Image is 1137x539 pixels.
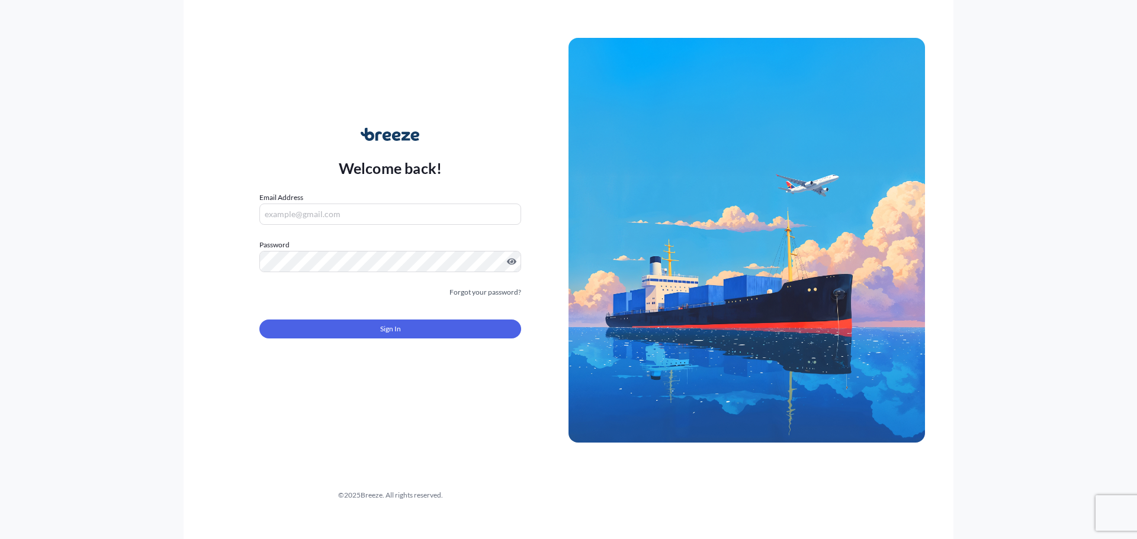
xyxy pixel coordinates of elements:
div: © 2025 Breeze. All rights reserved. [212,489,568,501]
a: Forgot your password? [449,286,521,298]
button: Sign In [259,319,521,338]
label: Email Address [259,192,303,204]
label: Password [259,239,521,251]
span: Sign In [380,323,401,335]
input: example@gmail.com [259,204,521,225]
p: Welcome back! [339,159,442,177]
img: Ship illustration [568,38,925,443]
button: Show password [507,257,516,266]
